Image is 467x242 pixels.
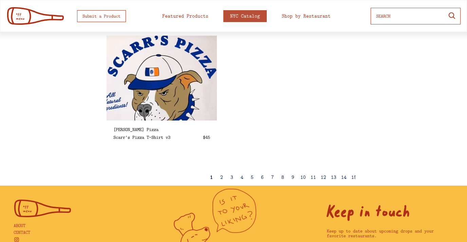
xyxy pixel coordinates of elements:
img: off menu [14,199,72,218]
div: $45 [203,135,210,139]
div: 1 [210,175,213,180]
div: CONTACT [14,230,30,235]
div: 13 [331,175,336,180]
input: SEARCH [376,10,442,22]
div: 11 [311,175,316,180]
div: 12 [321,175,326,180]
div: Keep up to date about upcoming drops and your favorite restaurants. [327,228,439,238]
div: 4 [241,175,243,180]
div: Scarr's Pizza T-Shirt v3 [107,36,217,120]
div: 9 [292,175,294,180]
div: 3 [230,175,233,180]
div: NYC Catalog [230,14,260,19]
div: Featured Products [162,14,208,19]
div: Shop by Restaurant [282,14,331,19]
div: 10 [300,175,306,180]
div: 2 [220,175,223,180]
div: 7 [271,175,274,180]
div: Scarr's Pizza T-Shirt v3 [113,135,188,139]
div: 14 [341,175,347,180]
img: off menu [6,7,65,25]
div: [PERSON_NAME] Pizza [113,127,210,132]
div: 15 [351,175,357,180]
div: 5 [251,175,254,180]
button: Submit a Product [77,10,126,22]
div: ABOUT [14,223,25,228]
div: 8 [281,175,284,180]
div: 6 [261,175,264,180]
div: Keep in touch [327,202,467,226]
